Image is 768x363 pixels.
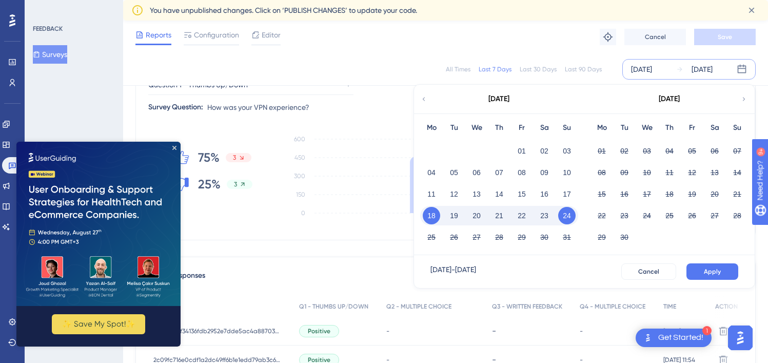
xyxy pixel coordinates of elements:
div: Tu [613,122,636,134]
button: 17 [558,185,576,203]
span: Editor [262,29,281,41]
div: Last 7 Days [479,65,511,73]
button: 25 [423,228,440,246]
span: [DATE] 11:54 [663,327,695,335]
div: 9+ [70,5,76,13]
button: 01 [513,142,530,160]
span: Configuration [194,29,239,41]
div: Fr [681,122,703,134]
div: [DATE] [659,93,680,105]
span: 3 [234,180,237,188]
div: Fr [510,122,533,134]
span: 25% [198,176,221,193]
div: Mo [420,122,443,134]
button: 06 [706,142,723,160]
button: 24 [638,207,656,224]
button: 22 [513,207,530,224]
span: Need Help? [24,3,64,15]
button: 20 [468,207,485,224]
div: Th [658,122,681,134]
tspan: 450 [294,154,305,161]
span: ACTION [715,302,738,311]
button: Surveys [33,45,67,64]
div: FEEDBACK [33,25,63,33]
span: How was your VPN experience? [207,101,309,113]
button: 04 [661,142,678,160]
button: 08 [513,164,530,181]
button: 13 [706,164,723,181]
div: Last 90 Days [565,65,602,73]
button: 23 [616,207,633,224]
div: 1 [702,326,712,335]
span: Apply [704,268,721,276]
button: 26 [445,228,463,246]
div: Su [556,122,578,134]
button: 26 [683,207,701,224]
button: 23 [536,207,553,224]
button: 05 [683,142,701,160]
span: Cancel [638,268,659,276]
span: Save [718,33,732,41]
span: - [386,327,389,335]
button: 19 [683,185,701,203]
div: Tu [443,122,465,134]
button: 29 [513,228,530,246]
button: 15 [513,185,530,203]
div: Sa [533,122,556,134]
span: - [580,327,583,335]
button: 18 [661,185,678,203]
button: 09 [616,164,633,181]
div: Last 30 Days [520,65,557,73]
button: 21 [490,207,508,224]
button: 21 [728,185,746,203]
div: Th [488,122,510,134]
button: 10 [558,164,576,181]
button: 11 [661,164,678,181]
div: Mo [590,122,613,134]
button: 12 [445,185,463,203]
iframe: UserGuiding AI Assistant Launcher [725,322,756,353]
button: Cancel [624,29,686,45]
span: Q4 - MULTIPLE CHOICE [580,302,645,311]
div: We [636,122,658,134]
button: 28 [490,228,508,246]
button: Apply [686,263,738,280]
button: 16 [536,185,553,203]
button: 18 [423,207,440,224]
button: 10 [638,164,656,181]
div: We [465,122,488,134]
button: 07 [490,164,508,181]
tspan: 600 [294,136,305,143]
button: 03 [558,142,576,160]
button: 20 [706,185,723,203]
button: 11 [423,185,440,203]
span: You have unpublished changes. Click on ‘PUBLISH CHANGES’ to update your code. [150,4,417,16]
div: [DATE] [692,63,713,75]
button: 09 [536,164,553,181]
span: Q3 - WRITTEN FEEDBACK [492,302,562,311]
img: launcher-image-alternative-text [642,332,654,344]
div: Get Started! [658,332,703,343]
div: Open Get Started! checklist, remaining modules: 1 [636,329,712,347]
button: 05 [445,164,463,181]
div: [DATE] [488,93,509,105]
tspan: 300 [294,173,305,180]
tspan: 150 [296,191,305,198]
button: 17 [638,185,656,203]
button: Cancel [621,263,676,280]
div: [DATE] - [DATE] [430,263,476,280]
button: 07 [728,142,746,160]
button: 29 [593,228,611,246]
button: 02 [616,142,633,160]
span: 3 [233,154,236,162]
button: 24 [558,207,576,224]
button: 16 [616,185,633,203]
span: 75% [198,149,220,166]
span: Positive [308,327,330,335]
div: Su [726,122,749,134]
span: Reports [146,29,171,41]
div: Close Preview [156,4,160,8]
span: Q1 - THUMBS UP/DOWN [299,302,368,311]
button: 27 [706,207,723,224]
